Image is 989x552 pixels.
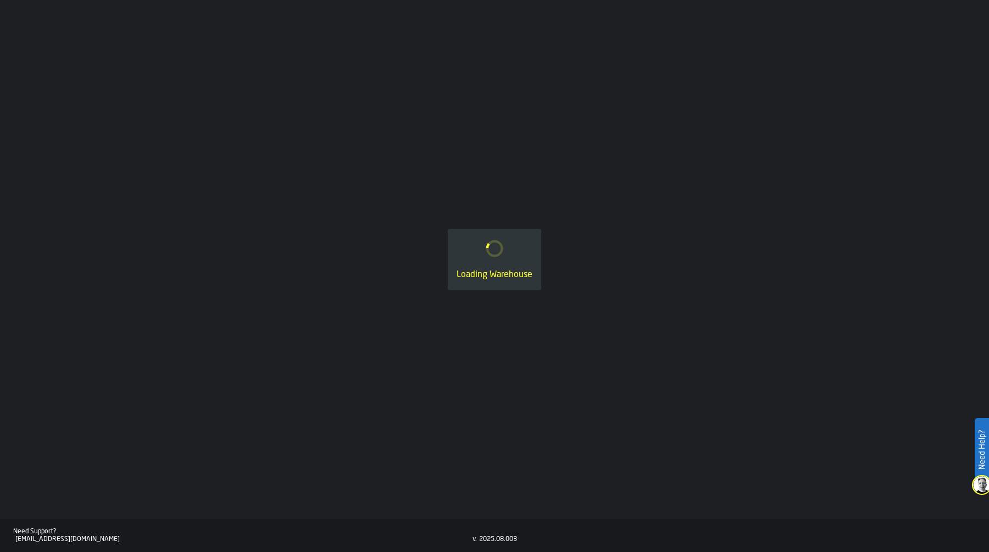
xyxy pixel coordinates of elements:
[457,268,532,281] div: Loading Warehouse
[13,528,473,543] a: Need Support?[EMAIL_ADDRESS][DOMAIN_NAME]
[13,528,473,536] div: Need Support?
[976,419,988,481] label: Need Help?
[479,536,517,543] div: 2025.08.003
[473,536,477,543] div: v.
[15,536,473,543] div: [EMAIL_ADDRESS][DOMAIN_NAME]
